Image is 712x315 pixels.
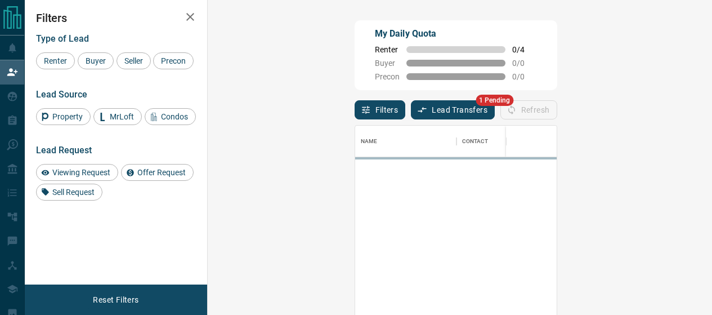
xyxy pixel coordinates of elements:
[78,52,114,69] div: Buyer
[512,45,537,54] span: 0 / 4
[355,100,406,119] button: Filters
[93,108,142,125] div: MrLoft
[36,33,89,44] span: Type of Lead
[157,112,192,121] span: Condos
[145,108,196,125] div: Condos
[462,126,489,157] div: Contact
[361,126,378,157] div: Name
[36,52,75,69] div: Renter
[36,108,91,125] div: Property
[157,56,190,65] span: Precon
[36,145,92,156] span: Lead Request
[120,56,147,65] span: Seller
[106,112,138,121] span: MrLoft
[82,56,110,65] span: Buyer
[375,45,400,54] span: Renter
[411,100,495,119] button: Lead Transfers
[48,188,98,197] span: Sell Request
[86,290,146,309] button: Reset Filters
[48,112,87,121] span: Property
[36,164,118,181] div: Viewing Request
[133,168,190,177] span: Offer Request
[512,72,537,81] span: 0 / 0
[48,168,114,177] span: Viewing Request
[36,184,102,201] div: Sell Request
[456,126,547,157] div: Contact
[375,27,537,41] p: My Daily Quota
[375,59,400,68] span: Buyer
[476,95,513,106] span: 1 Pending
[117,52,151,69] div: Seller
[121,164,194,181] div: Offer Request
[355,126,456,157] div: Name
[375,72,400,81] span: Precon
[153,52,194,69] div: Precon
[36,11,196,25] h2: Filters
[36,89,87,100] span: Lead Source
[40,56,71,65] span: Renter
[512,59,537,68] span: 0 / 0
